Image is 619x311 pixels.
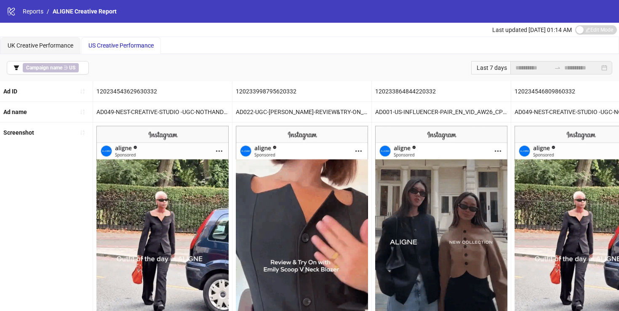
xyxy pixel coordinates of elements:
[88,42,154,49] span: US Creative Performance
[80,130,85,136] span: sort-ascending
[372,81,511,101] div: 120233864844220332
[93,81,232,101] div: 120234543629630332
[69,65,75,71] b: US
[492,27,572,33] span: Last updated [DATE] 01:14 AM
[232,81,371,101] div: 120233998795620332
[80,88,85,94] span: sort-ascending
[93,102,232,122] div: AD049-NEST-CREATIVE-STUDIO -UGC-NOTHANDO-QUICK-TRANSITIONS_EN_VID_CP_23092025_F_NSE_SC11_USP8_
[232,102,371,122] div: AD022-UGC-[PERSON_NAME]-REVIEW&TRY-ON_EN_VID_HP_11092025_F_NSE_SC11_USP7_
[47,7,49,16] li: /
[21,7,45,16] a: Reports
[554,64,561,71] span: swap-right
[471,61,510,74] div: Last 7 days
[23,63,79,72] span: ∋
[372,102,511,122] div: AD001-US-INFLUENCER-PAIR_EN_VID_AW26_CP_18082025_F_CC_SC10_USP11_AW26
[80,109,85,115] span: sort-ascending
[554,64,561,71] span: to
[7,61,89,74] button: Campaign name ∋ US
[3,88,17,95] b: Ad ID
[8,42,73,49] span: UK Creative Performance
[13,65,19,71] span: filter
[3,129,34,136] b: Screenshot
[3,109,27,115] b: Ad name
[53,8,117,15] span: ALIGNE Creative Report
[26,65,62,71] b: Campaign name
